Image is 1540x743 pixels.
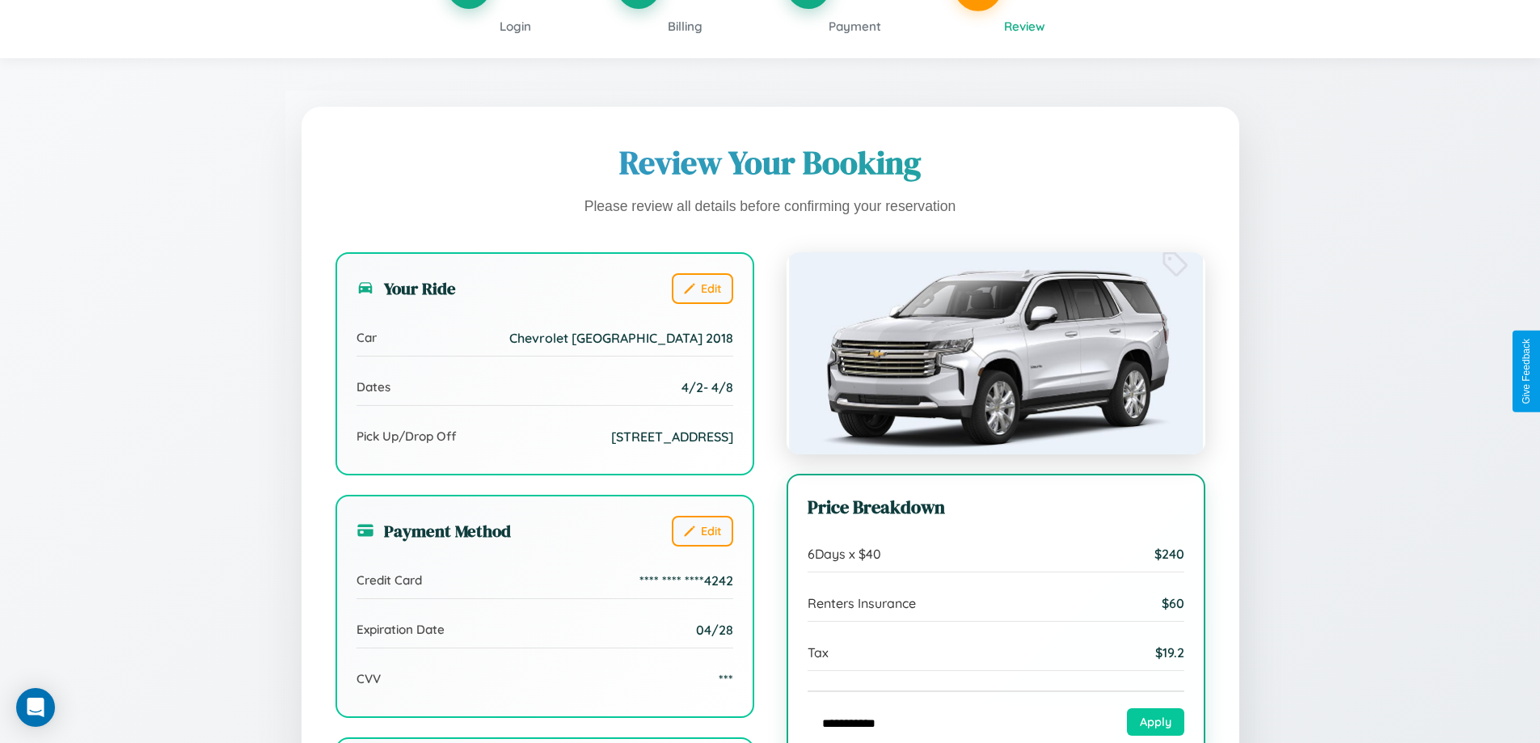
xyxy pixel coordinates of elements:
h1: Review Your Booking [335,141,1205,184]
span: Chevrolet [GEOGRAPHIC_DATA] 2018 [509,330,733,346]
div: Give Feedback [1521,339,1532,404]
span: 4 / 2 - 4 / 8 [681,379,733,395]
button: Apply [1127,708,1184,736]
span: [STREET_ADDRESS] [611,428,733,445]
span: Car [357,330,377,345]
img: Chevrolet Corsica [787,252,1205,454]
button: Edit [672,273,733,304]
span: Dates [357,379,390,395]
span: CVV [357,671,381,686]
span: Credit Card [357,572,422,588]
span: Payment [829,19,881,34]
h3: Price Breakdown [808,495,1184,520]
button: Edit [672,516,733,547]
span: Billing [668,19,702,34]
span: Tax [808,644,829,661]
span: 6 Days x $ 40 [808,546,881,562]
div: Open Intercom Messenger [16,688,55,727]
span: $ 60 [1162,595,1184,611]
span: Expiration Date [357,622,445,637]
span: 04/28 [696,622,733,638]
h3: Payment Method [357,519,511,542]
h3: Your Ride [357,277,456,300]
span: $ 240 [1154,546,1184,562]
span: $ 19.2 [1155,644,1184,661]
span: Review [1004,19,1045,34]
span: Renters Insurance [808,595,916,611]
span: Pick Up/Drop Off [357,428,457,444]
p: Please review all details before confirming your reservation [335,194,1205,220]
span: Login [500,19,531,34]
